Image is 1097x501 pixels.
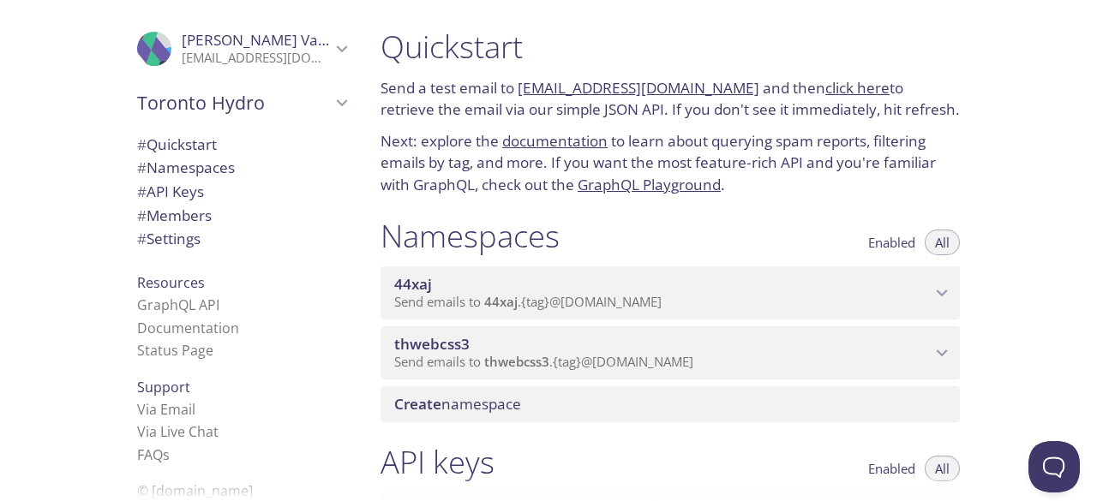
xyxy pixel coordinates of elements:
[123,133,360,157] div: Quickstart
[381,266,960,319] div: 44xaj namespace
[381,386,960,422] div: Create namespace
[137,134,147,154] span: #
[137,206,212,225] span: Members
[858,230,926,255] button: Enabled
[137,273,205,292] span: Resources
[394,274,432,294] span: 44xaj
[381,77,960,121] p: Send a test email to and then to retrieve the email via our simple JSON API. If you don't see it ...
[123,81,360,125] div: Toronto Hydro
[381,217,560,255] h1: Namespaces
[137,378,190,397] span: Support
[394,334,470,354] span: thwebcss3
[825,78,890,98] a: click here
[394,394,521,414] span: namespace
[137,295,219,314] a: GraphQL API
[137,158,147,177] span: #
[163,445,170,464] span: s
[123,227,360,251] div: Team Settings
[381,443,495,481] h1: API keys
[518,78,759,98] a: [EMAIL_ADDRESS][DOMAIN_NAME]
[381,27,960,66] h1: Quickstart
[137,341,213,360] a: Status Page
[137,206,147,225] span: #
[137,134,217,154] span: Quickstart
[137,91,331,115] span: Toronto Hydro
[137,182,147,201] span: #
[1028,441,1080,492] iframe: Help Scout Beacon - Open
[502,131,608,151] a: documentation
[394,394,441,414] span: Create
[123,21,360,77] div: Prasanth Varma
[137,422,219,441] a: Via Live Chat
[925,230,960,255] button: All
[137,319,239,337] a: Documentation
[123,156,360,180] div: Namespaces
[123,180,360,204] div: API Keys
[182,50,331,67] p: [EMAIL_ADDRESS][DOMAIN_NAME]
[484,293,518,310] span: 44xaj
[858,456,926,481] button: Enabled
[137,158,235,177] span: Namespaces
[381,326,960,379] div: thwebcss3 namespace
[137,229,147,248] span: #
[123,204,360,228] div: Members
[578,175,721,194] a: GraphQL Playground
[381,130,960,196] p: Next: explore the to learn about querying spam reports, filtering emails by tag, and more. If you...
[394,353,693,370] span: Send emails to . {tag} @[DOMAIN_NAME]
[137,400,195,419] a: Via Email
[137,445,170,464] a: FAQ
[137,229,201,248] span: Settings
[484,353,549,370] span: thwebcss3
[394,293,662,310] span: Send emails to . {tag} @[DOMAIN_NAME]
[137,182,204,201] span: API Keys
[182,30,346,50] span: [PERSON_NAME] Varma
[925,456,960,481] button: All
